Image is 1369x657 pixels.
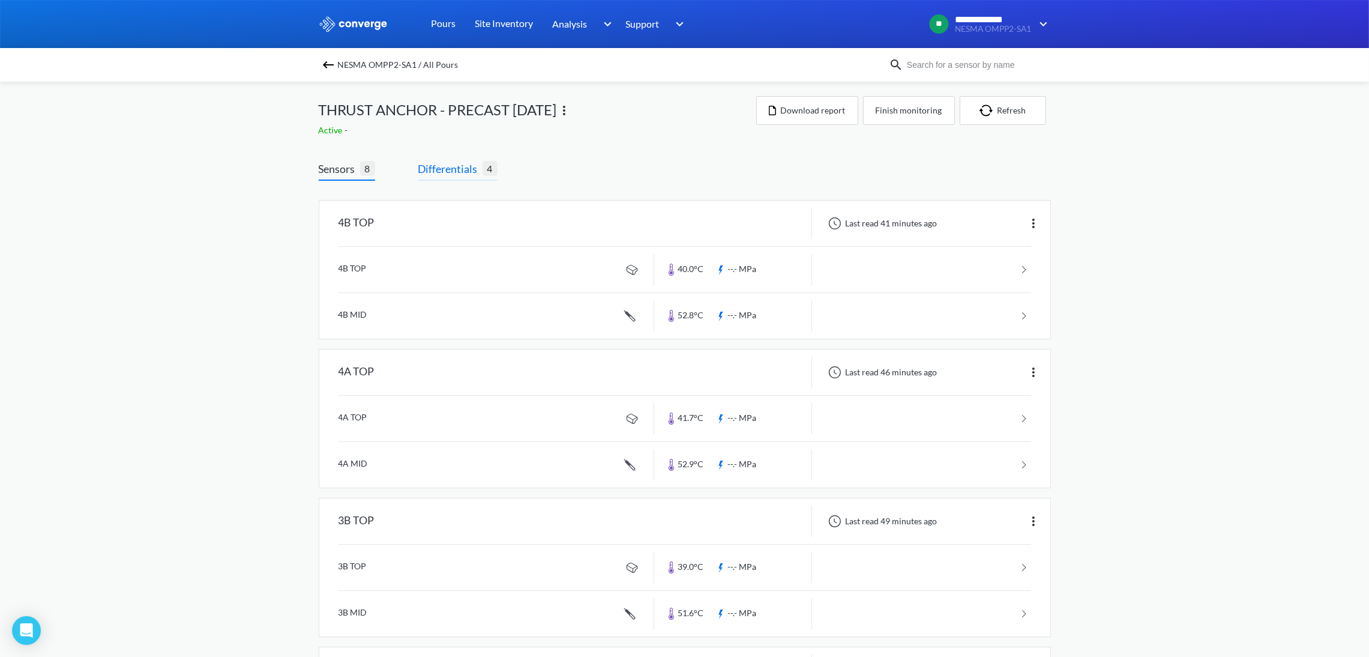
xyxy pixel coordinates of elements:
div: Last read 46 minutes ago [822,365,941,380]
img: more.svg [557,103,571,118]
span: THRUST ANCHOR - PRECAST [DATE] [319,98,557,121]
img: downArrow.svg [595,17,615,31]
button: Download report [756,96,858,125]
img: downArrow.svg [1032,17,1051,31]
img: more.svg [1026,514,1041,528]
div: Last read 49 minutes ago [822,514,941,528]
span: NESMA OMPP2-SA1 [955,25,1032,34]
img: backspace.svg [321,58,335,72]
span: Differentials [418,160,483,177]
div: 3B TOP [338,506,375,537]
div: Last read 41 minutes ago [822,216,941,231]
input: Search for a sensor by name [903,58,1049,71]
span: NESMA OMPP2-SA1 / All Pours [338,56,459,73]
span: 4 [483,161,498,176]
img: icon-refresh.svg [979,104,997,117]
img: more.svg [1026,365,1041,380]
img: logo_ewhite.svg [319,16,388,32]
span: 8 [360,161,375,176]
span: Active [319,125,345,135]
img: downArrow.svg [668,17,687,31]
div: Open Intercom Messenger [12,616,41,645]
button: Finish monitoring [863,96,955,125]
span: Analysis [553,16,588,31]
img: icon-search.svg [889,58,903,72]
img: more.svg [1026,216,1041,231]
span: - [345,125,351,135]
span: Support [626,16,660,31]
button: Refresh [960,96,1046,125]
div: 4B TOP [338,208,375,239]
div: 4A TOP [338,357,375,388]
span: Sensors [319,160,360,177]
img: icon-file.svg [769,106,776,115]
